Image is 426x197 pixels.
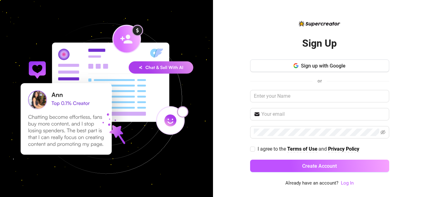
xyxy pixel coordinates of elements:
[318,146,328,152] span: and
[302,37,337,50] h2: Sign Up
[285,180,338,187] span: Already have an account?
[341,180,354,186] a: Log In
[250,160,389,172] button: Create Account
[341,180,354,187] a: Log In
[287,146,317,152] a: Terms of Use
[250,90,389,102] input: Enter your Name
[250,59,389,72] button: Sign up with Google
[301,63,346,69] span: Sign up with Google
[299,21,340,26] img: logo-BBDzfeDw.svg
[328,146,359,152] a: Privacy Policy
[258,146,287,152] span: I agree to the
[261,110,385,118] input: Your email
[328,146,359,152] strong: Privacy Policy
[287,146,317,152] strong: Terms of Use
[317,78,322,84] span: or
[302,163,337,169] span: Create Account
[380,130,385,135] span: eye-invisible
